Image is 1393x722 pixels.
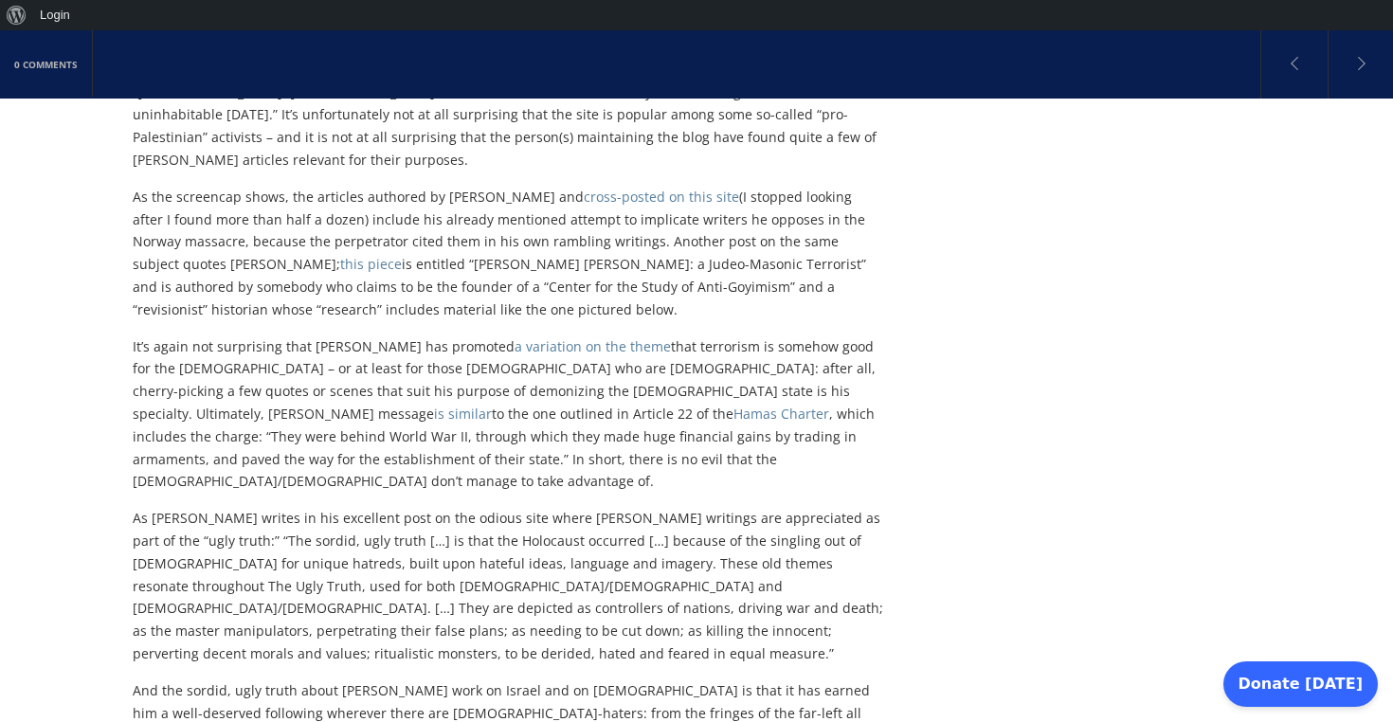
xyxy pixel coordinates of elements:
[133,186,884,321] p: As the screencap shows, the articles authored by [PERSON_NAME] and (I stopped looking after I fou...
[133,507,884,665] p: As [PERSON_NAME] writes in his excellent post on the odious site where [PERSON_NAME] writings are...
[434,405,492,423] a: is similar
[515,337,671,355] a: a variation on the theme
[133,335,884,494] p: It’s again not surprising that [PERSON_NAME] has promoted that terrorism is somehow good for the ...
[733,405,829,423] a: Hamas Charter
[133,36,884,171] p: Indeed, it seems that wherever there are [DEMOGRAPHIC_DATA]-haters, there will be fans of [PERSON...
[584,188,739,206] a: cross-posted on this site
[340,255,402,273] a: this piece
